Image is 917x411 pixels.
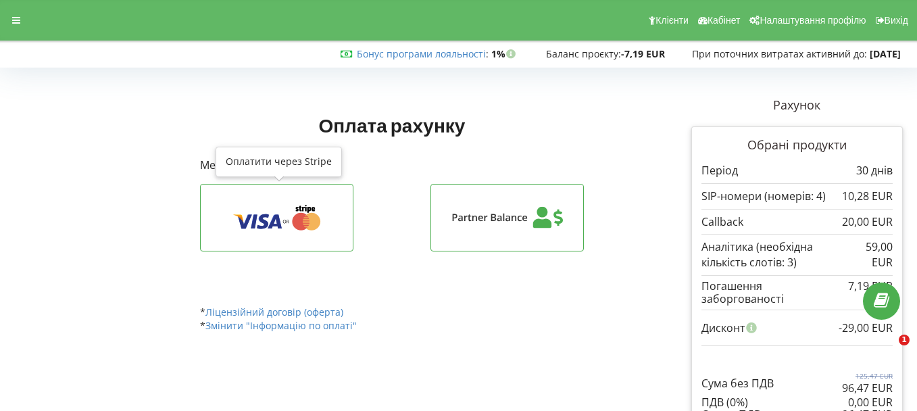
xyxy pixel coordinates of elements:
div: Погашення заборгованості [701,280,893,305]
span: Баланс проєкту: [546,47,621,60]
iframe: Intercom live chat [871,335,903,367]
p: Аналітика (необхідна кількість слотів: 3) [701,239,856,270]
div: Дисконт [701,315,893,341]
p: 20,00 EUR [842,214,893,230]
p: Обрані продукти [701,137,893,154]
span: Вихід [885,15,908,26]
div: ПДВ (0%) [701,396,893,408]
span: 1 [899,335,910,345]
div: Оплатити через Stripe [216,147,342,177]
span: Клієнти [655,15,689,26]
div: 7,19 EUR [848,280,893,292]
p: 59,00 EUR [856,239,893,270]
a: Ліцензійний договір (оферта) [205,306,343,318]
strong: -7,19 EUR [621,47,665,60]
p: 125,47 EUR [842,371,893,381]
span: При поточних витратах активний до: [692,47,867,60]
strong: 1% [491,47,519,60]
a: Бонус програми лояльності [357,47,486,60]
p: 96,47 EUR [842,381,893,396]
p: SIP-номери (номерів: 4) [701,189,826,204]
h1: Оплата рахунку [200,113,585,137]
p: Рахунок [691,97,903,114]
div: -29,00 EUR [839,315,893,341]
span: Кабінет [708,15,741,26]
p: 10,28 EUR [842,189,893,204]
p: Методи оплати [200,158,585,173]
span: Налаштування профілю [760,15,866,26]
p: 30 днів [856,163,893,178]
span: : [357,47,489,60]
div: 0,00 EUR [848,396,893,408]
p: Сума без ПДВ [701,376,774,391]
strong: [DATE] [870,47,901,60]
a: Змінити "Інформацію по оплаті" [205,319,357,332]
p: Період [701,163,738,178]
p: Callback [701,214,743,230]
